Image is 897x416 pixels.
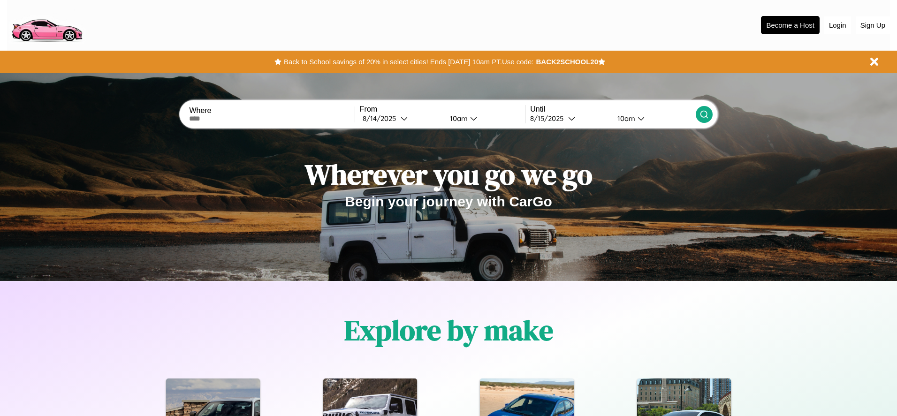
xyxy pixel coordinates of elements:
button: 10am [442,113,525,123]
b: BACK2SCHOOL20 [536,58,598,66]
button: 10am [610,113,695,123]
button: Become a Host [761,16,820,34]
div: 10am [613,114,638,123]
label: From [360,105,525,113]
img: logo [7,5,86,44]
button: Sign Up [856,16,890,34]
h1: Explore by make [344,311,553,349]
button: Login [824,16,851,34]
div: 10am [445,114,470,123]
button: Back to School savings of 20% in select cities! Ends [DATE] 10am PT.Use code: [281,55,536,68]
label: Where [189,106,354,115]
div: 8 / 15 / 2025 [530,114,568,123]
button: 8/14/2025 [360,113,442,123]
div: 8 / 14 / 2025 [363,114,401,123]
label: Until [530,105,695,113]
